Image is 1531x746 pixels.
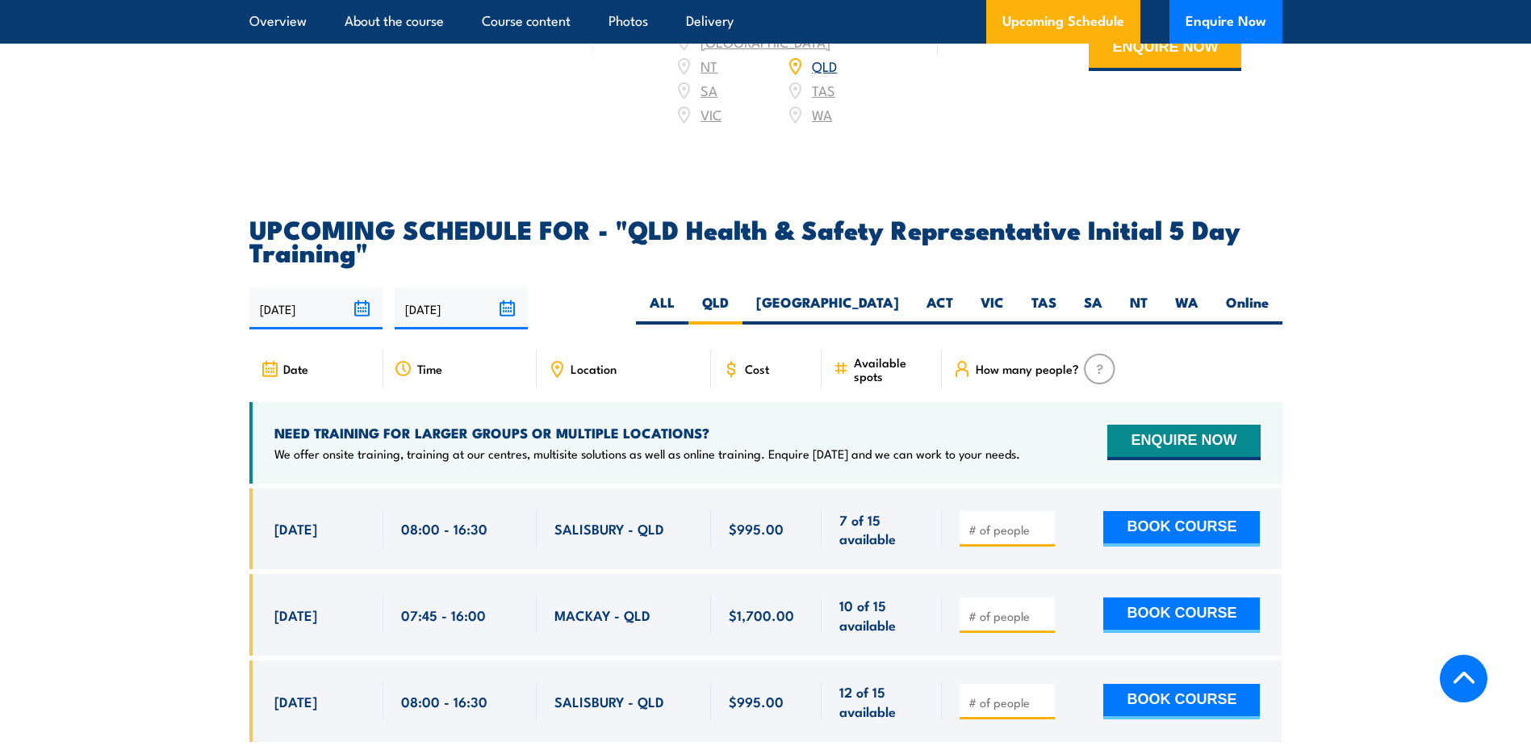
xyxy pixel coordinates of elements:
[274,519,317,538] span: [DATE]
[1161,293,1212,325] label: WA
[636,293,688,325] label: ALL
[554,692,664,710] span: SALISBURY - QLD
[1212,293,1282,325] label: Online
[1070,293,1116,325] label: SA
[976,362,1079,375] span: How many people?
[742,293,913,325] label: [GEOGRAPHIC_DATA]
[968,522,1049,538] input: # of people
[745,362,769,375] span: Cost
[274,424,1020,442] h4: NEED TRAINING FOR LARGER GROUPS OR MULTIPLE LOCATIONS?
[1103,597,1260,633] button: BOOK COURSE
[1103,684,1260,719] button: BOOK COURSE
[395,288,528,329] input: To date
[968,694,1049,710] input: # of people
[274,692,317,710] span: [DATE]
[854,355,931,383] span: Available spots
[688,293,742,325] label: QLD
[274,446,1020,462] p: We offer onsite training, training at our centres, multisite solutions as well as online training...
[839,510,924,548] span: 7 of 15 available
[839,682,924,720] span: 12 of 15 available
[283,362,308,375] span: Date
[554,519,664,538] span: SALISBURY - QLD
[839,596,924,634] span: 10 of 15 available
[1018,293,1070,325] label: TAS
[571,362,617,375] span: Location
[729,606,794,624] span: $1,700.00
[401,692,487,710] span: 08:00 - 16:30
[968,608,1049,624] input: # of people
[812,56,837,75] a: QLD
[249,288,383,329] input: From date
[417,362,442,375] span: Time
[729,692,784,710] span: $995.00
[401,606,486,624] span: 07:45 - 16:00
[913,293,967,325] label: ACT
[1089,27,1241,71] button: ENQUIRE NOW
[249,217,1282,262] h2: UPCOMING SCHEDULE FOR - "QLD Health & Safety Representative Initial 5 Day Training"
[1103,511,1260,547] button: BOOK COURSE
[554,606,650,624] span: MACKAY - QLD
[401,519,487,538] span: 08:00 - 16:30
[967,293,1018,325] label: VIC
[1107,425,1260,460] button: ENQUIRE NOW
[274,606,317,624] span: [DATE]
[729,519,784,538] span: $995.00
[1116,293,1161,325] label: NT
